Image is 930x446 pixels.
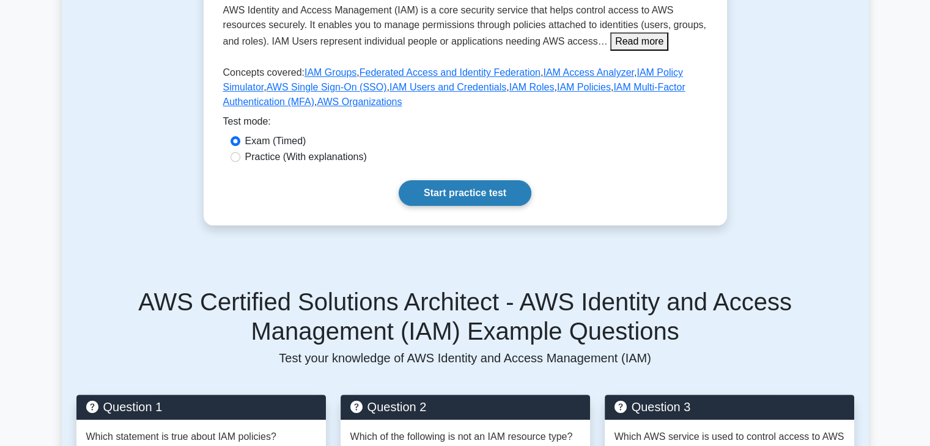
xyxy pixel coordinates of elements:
[389,82,506,92] a: IAM Users and Credentials
[76,287,854,346] h5: AWS Certified Solutions Architect - AWS Identity and Access Management (IAM) Example Questions
[223,65,707,114] p: Concepts covered: , , , , , , , , ,
[304,67,356,78] a: IAM Groups
[610,32,668,51] button: Read more
[245,150,367,164] label: Practice (With explanations)
[399,180,531,206] a: Start practice test
[267,82,387,92] a: AWS Single Sign-On (SSO)
[223,114,707,134] div: Test mode:
[350,400,580,414] h5: Question 2
[360,67,541,78] a: Federated Access and Identity Federation
[614,400,844,414] h5: Question 3
[86,400,316,414] h5: Question 1
[245,134,306,148] label: Exam (Timed)
[509,82,555,92] a: IAM Roles
[350,430,573,444] p: Which of the following is not an IAM resource type?
[223,5,706,46] span: AWS Identity and Access Management (IAM) is a core security service that helps control access to ...
[317,97,402,107] a: AWS Organizations
[557,82,611,92] a: IAM Policies
[86,430,276,444] p: Which statement is true about IAM policies?
[76,351,854,365] p: Test your knowledge of AWS Identity and Access Management (IAM)
[543,67,634,78] a: IAM Access Analyzer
